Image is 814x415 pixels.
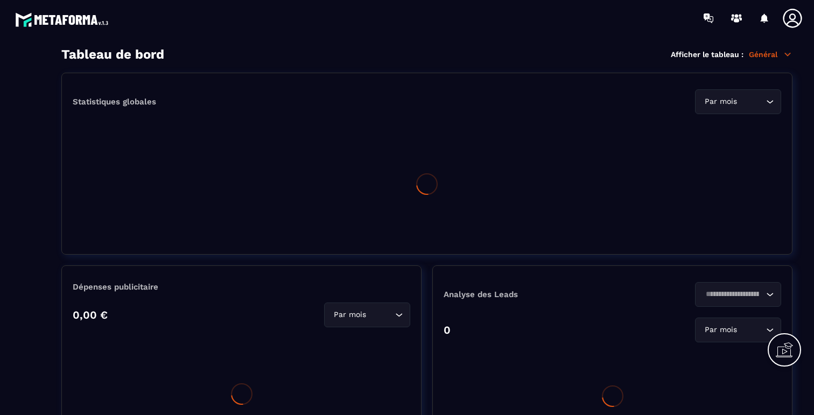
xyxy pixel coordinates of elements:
[444,290,613,299] p: Analyse des Leads
[739,96,763,108] input: Search for option
[444,323,451,336] p: 0
[73,97,156,107] p: Statistiques globales
[749,50,792,59] p: Général
[695,282,781,307] div: Search for option
[331,309,368,321] span: Par mois
[702,96,739,108] span: Par mois
[61,47,164,62] h3: Tableau de bord
[15,10,112,30] img: logo
[739,324,763,336] input: Search for option
[695,318,781,342] div: Search for option
[671,50,743,59] p: Afficher le tableau :
[695,89,781,114] div: Search for option
[368,309,392,321] input: Search for option
[702,324,739,336] span: Par mois
[702,289,763,300] input: Search for option
[73,282,410,292] p: Dépenses publicitaire
[73,308,108,321] p: 0,00 €
[324,303,410,327] div: Search for option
